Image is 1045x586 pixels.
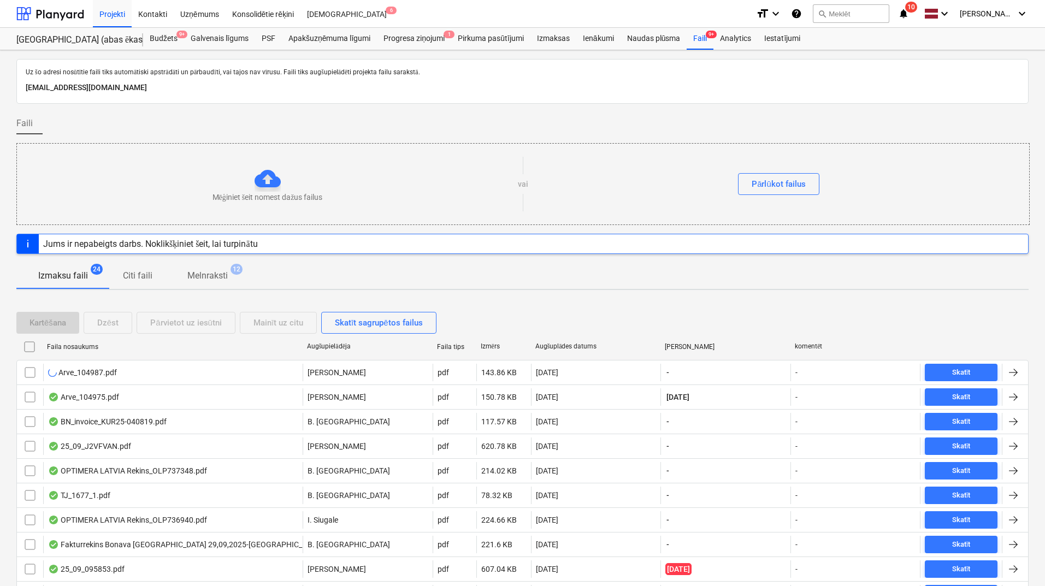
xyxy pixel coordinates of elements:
span: - [665,514,670,525]
div: - [795,442,798,451]
div: pdf [438,540,449,549]
button: Skatīt sagrupētos failus [321,312,436,334]
div: 25_09_J2VFVAN.pdf [48,442,131,451]
div: - [795,368,798,377]
div: Skatīt [952,489,971,502]
p: [PERSON_NAME] [308,392,366,402]
div: 214.02 KB [481,466,517,475]
div: Skatīt [952,440,971,453]
div: 607.04 KB [481,565,517,573]
div: [DATE] [536,466,558,475]
a: Progresa ziņojumi1 [377,28,451,50]
div: OCR pabeigts [48,417,59,426]
div: pdf [438,368,449,377]
a: Faili9+ [687,28,713,50]
div: 78.32 KB [481,491,512,500]
p: I. Siugale [308,514,338,525]
div: OCR pabeigts [48,466,59,475]
div: Izmērs [481,342,527,351]
div: [PERSON_NAME] [665,343,786,351]
div: Notiek OCR [48,368,57,377]
a: Analytics [713,28,758,50]
span: - [665,539,670,550]
div: [DATE] [536,417,558,426]
button: Skatīt [925,364,997,381]
div: pdf [438,466,449,475]
button: Pārlūkot failus [738,173,819,195]
div: Arve_104987.pdf [48,368,117,377]
span: - [665,441,670,452]
div: 224.66 KB [481,516,517,524]
p: vai [518,179,528,190]
div: - [795,540,798,549]
div: OCR pabeigts [48,393,59,401]
span: Faili [16,117,33,130]
span: 1 [444,31,454,38]
div: OCR pabeigts [48,516,59,524]
a: Izmaksas [530,28,576,50]
div: pdf [438,417,449,426]
a: Budžets9+ [143,28,184,50]
button: Skatīt [925,462,997,480]
div: Pārlūkot failus [752,177,806,191]
p: Uz šo adresi nosūtītie faili tiks automātiski apstrādāti un pārbaudīti, vai tajos nav vīrusu. Fai... [26,68,1019,77]
div: OCR pabeigts [48,540,59,549]
span: - [665,416,670,427]
span: 6 [386,7,397,14]
button: Skatīt [925,487,997,504]
p: [PERSON_NAME] [308,564,366,575]
p: Citi faili [123,269,152,282]
div: OCR pabeigts [48,565,59,573]
span: - [665,490,670,501]
div: Augšupielādēja [307,342,428,351]
p: B. [GEOGRAPHIC_DATA] [308,416,390,427]
div: pdf [438,393,449,401]
div: pdf [438,565,449,573]
button: Skatīt [925,560,997,578]
div: pdf [438,442,449,451]
div: Augšuplādes datums [535,342,657,351]
div: 143.86 KB [481,368,517,377]
div: - [795,466,798,475]
p: B. [GEOGRAPHIC_DATA] [308,539,390,550]
div: Apakšuzņēmuma līgumi [282,28,377,50]
button: Skatīt [925,437,997,455]
div: Faila tips [437,343,472,351]
button: Skatīt [925,511,997,529]
div: 221.6 KB [481,540,512,549]
div: Skatīt [952,465,971,477]
a: Ienākumi [576,28,621,50]
a: Pirkuma pasūtījumi [451,28,530,50]
p: B. [GEOGRAPHIC_DATA] [308,490,390,501]
iframe: Chat Widget [990,534,1045,586]
div: OPTIMERA LATVIA Rekins_OLP736940.pdf [48,516,207,524]
div: Faila nosaukums [47,343,298,351]
div: TJ_1677_1.pdf [48,491,110,500]
div: Galvenais līgums [184,28,255,50]
div: OCR pabeigts [48,491,59,500]
div: BN_invoice_KUR25-040819.pdf [48,417,167,426]
div: Skatīt sagrupētos failus [335,316,423,330]
a: Naudas plūsma [621,28,687,50]
span: [DATE] [665,392,690,402]
div: [DATE] [536,565,558,573]
div: Jums ir nepabeigts darbs. Noklikšķiniet šeit, lai turpinātu [43,239,258,249]
p: [PERSON_NAME] [308,441,366,452]
p: Mēģiniet šeit nomest dažus failus [212,192,323,203]
a: Iestatījumi [758,28,807,50]
div: OCR pabeigts [48,442,59,451]
div: Skatīt [952,391,971,404]
div: - [795,393,798,401]
div: - [795,516,798,524]
span: - [665,465,670,476]
div: Mēģiniet šeit nomest dažus failusvaiPārlūkot failus [16,143,1030,225]
div: [DATE] [536,442,558,451]
div: Progresa ziņojumi [377,28,451,50]
div: Skatīt [952,538,971,551]
div: OPTIMERA LATVIA Rekins_OLP737348.pdf [48,466,207,475]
